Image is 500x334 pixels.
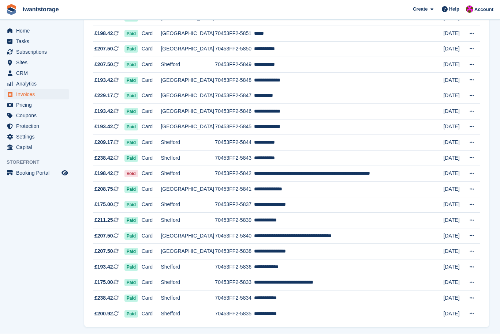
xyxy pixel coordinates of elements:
[142,228,161,244] td: Card
[94,248,113,255] span: £207.50
[124,217,138,224] span: Paid
[443,244,464,260] td: [DATE]
[20,4,62,16] a: iwantstorage
[215,228,254,244] td: 70453FF2-5840
[215,88,254,104] td: 70453FF2-5847
[161,260,215,276] td: Shefford
[124,30,138,38] span: Paid
[94,263,113,271] span: £193.42
[94,217,113,224] span: £211.25
[142,197,161,213] td: Card
[142,104,161,120] td: Card
[443,182,464,198] td: [DATE]
[413,6,428,13] span: Create
[124,139,138,147] span: Paid
[16,132,60,142] span: Settings
[215,260,254,276] td: 70453FF2-5836
[161,88,215,104] td: [GEOGRAPHIC_DATA]
[215,306,254,322] td: 70453FF2-5835
[142,306,161,322] td: Card
[443,104,464,120] td: [DATE]
[161,306,215,322] td: Shefford
[443,135,464,151] td: [DATE]
[16,47,60,57] span: Subscriptions
[443,73,464,88] td: [DATE]
[4,100,69,110] a: menu
[443,291,464,307] td: [DATE]
[443,275,464,291] td: [DATE]
[161,42,215,57] td: [GEOGRAPHIC_DATA]
[215,182,254,198] td: 70453FF2-5841
[94,30,113,38] span: £198.42
[443,166,464,182] td: [DATE]
[142,260,161,276] td: Card
[124,61,138,69] span: Paid
[124,155,138,162] span: Paid
[215,26,254,42] td: 70453FF2-5851
[124,108,138,115] span: Paid
[94,186,113,193] span: £208.75
[4,47,69,57] a: menu
[443,306,464,322] td: [DATE]
[16,121,60,132] span: Protection
[142,57,161,73] td: Card
[161,26,215,42] td: [GEOGRAPHIC_DATA]
[161,291,215,307] td: Shefford
[4,90,69,100] a: menu
[124,46,138,53] span: Paid
[161,73,215,88] td: [GEOGRAPHIC_DATA]
[161,244,215,260] td: [GEOGRAPHIC_DATA]
[16,111,60,121] span: Coupons
[161,57,215,73] td: Shefford
[142,88,161,104] td: Card
[161,119,215,135] td: [GEOGRAPHIC_DATA]
[94,201,113,209] span: £175.00
[16,26,60,36] span: Home
[124,233,138,240] span: Paid
[443,42,464,57] td: [DATE]
[4,143,69,153] a: menu
[215,73,254,88] td: 70453FF2-5848
[161,104,215,120] td: [GEOGRAPHIC_DATA]
[124,201,138,209] span: Paid
[215,42,254,57] td: 70453FF2-5850
[161,228,215,244] td: [GEOGRAPHIC_DATA]
[449,6,459,13] span: Help
[443,151,464,166] td: [DATE]
[443,88,464,104] td: [DATE]
[215,291,254,307] td: 70453FF2-5834
[4,132,69,142] a: menu
[94,61,113,69] span: £207.50
[16,90,60,100] span: Invoices
[16,58,60,68] span: Sites
[215,57,254,73] td: 70453FF2-5849
[142,182,161,198] td: Card
[443,197,464,213] td: [DATE]
[142,151,161,166] td: Card
[94,92,113,100] span: £229.17
[4,37,69,47] a: menu
[142,291,161,307] td: Card
[60,169,69,178] a: Preview store
[215,213,254,229] td: 70453FF2-5839
[94,310,113,318] span: £200.92
[215,135,254,151] td: 70453FF2-5844
[474,6,493,14] span: Account
[443,57,464,73] td: [DATE]
[4,111,69,121] a: menu
[443,26,464,42] td: [DATE]
[6,4,17,15] img: stora-icon-8386f47178a22dfd0bd8f6a31ec36ba5ce8667c1dd55bd0f319d3a0aa187defe.svg
[16,79,60,89] span: Analytics
[443,119,464,135] td: [DATE]
[124,311,138,318] span: Paid
[466,6,473,13] img: Jonathan
[7,159,73,166] span: Storefront
[142,73,161,88] td: Card
[124,124,138,131] span: Paid
[94,155,113,162] span: £238.42
[124,170,138,178] span: Void
[443,213,464,229] td: [DATE]
[142,275,161,291] td: Card
[215,275,254,291] td: 70453FF2-5833
[4,58,69,68] a: menu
